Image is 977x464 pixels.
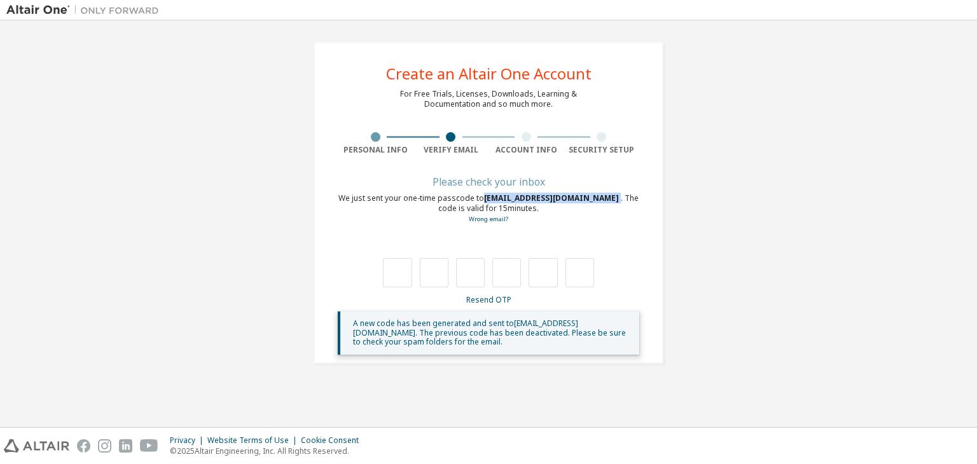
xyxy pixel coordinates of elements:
img: Altair One [6,4,165,17]
span: [EMAIL_ADDRESS][DOMAIN_NAME] [484,193,621,203]
img: youtube.svg [140,439,158,453]
div: Verify Email [413,145,489,155]
div: Create an Altair One Account [386,66,592,81]
div: For Free Trials, Licenses, Downloads, Learning & Documentation and so much more. [400,89,577,109]
div: Website Terms of Use [207,435,301,446]
div: Please check your inbox [338,178,639,186]
div: Privacy [170,435,207,446]
a: Resend OTP [466,294,511,305]
img: altair_logo.svg [4,439,69,453]
div: We just sent your one-time passcode to . The code is valid for 15 minutes. [338,193,639,224]
a: Go back to the registration form [469,215,508,223]
img: linkedin.svg [119,439,132,453]
div: Personal Info [338,145,413,155]
div: Cookie Consent [301,435,366,446]
span: A new code has been generated and sent to [EMAIL_ADDRESS][DOMAIN_NAME] . The previous code has be... [353,318,626,347]
img: instagram.svg [98,439,111,453]
div: Security Setup [564,145,640,155]
img: facebook.svg [77,439,90,453]
p: © 2025 Altair Engineering, Inc. All Rights Reserved. [170,446,366,456]
div: Account Info [488,145,564,155]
